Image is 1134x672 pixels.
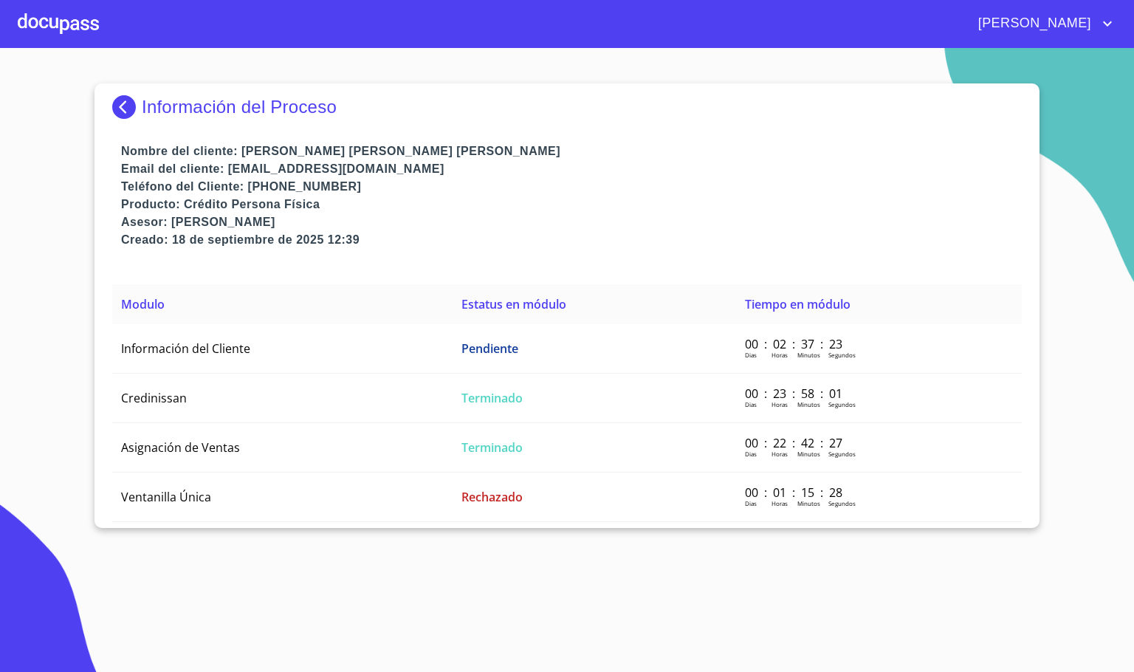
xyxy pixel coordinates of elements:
p: Minutos [797,400,820,408]
p: 00 : 22 : 42 : 27 [745,435,845,451]
p: Dias [745,499,757,507]
p: Nombre del cliente: [PERSON_NAME] [PERSON_NAME] [PERSON_NAME] [121,143,1022,160]
p: Horas [772,450,788,458]
p: Dias [745,400,757,408]
img: Docupass spot blue [112,95,142,119]
button: account of current user [967,12,1116,35]
span: Terminado [461,390,523,406]
p: Horas [772,400,788,408]
span: Asignación de Ventas [121,439,240,456]
p: Email del cliente: [EMAIL_ADDRESS][DOMAIN_NAME] [121,160,1022,178]
span: Terminado [461,439,523,456]
p: Información del Proceso [142,97,337,117]
p: Producto: Crédito Persona Física [121,196,1022,213]
p: Minutos [797,499,820,507]
p: 00 : 02 : 37 : 23 [745,336,845,352]
span: Rechazado [461,489,523,505]
p: 00 : 23 : 58 : 01 [745,385,845,402]
span: Estatus en módulo [461,296,566,312]
p: Creado: 18 de septiembre de 2025 12:39 [121,231,1022,249]
p: Segundos [828,400,856,408]
span: Información del Cliente [121,340,250,357]
p: Segundos [828,450,856,458]
p: Segundos [828,499,856,507]
p: Dias [745,450,757,458]
span: Tiempo en módulo [745,296,850,312]
p: Horas [772,351,788,359]
span: Ventanilla Única [121,489,211,505]
p: 00 : 01 : 15 : 28 [745,484,845,501]
span: [PERSON_NAME] [967,12,1099,35]
p: Segundos [828,351,856,359]
p: Minutos [797,351,820,359]
span: Credinissan [121,390,187,406]
p: Horas [772,499,788,507]
p: Asesor: [PERSON_NAME] [121,213,1022,231]
span: Pendiente [461,340,518,357]
p: Dias [745,351,757,359]
div: Información del Proceso [112,95,1022,119]
p: Teléfono del Cliente: [PHONE_NUMBER] [121,178,1022,196]
p: Minutos [797,450,820,458]
span: Modulo [121,296,165,312]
